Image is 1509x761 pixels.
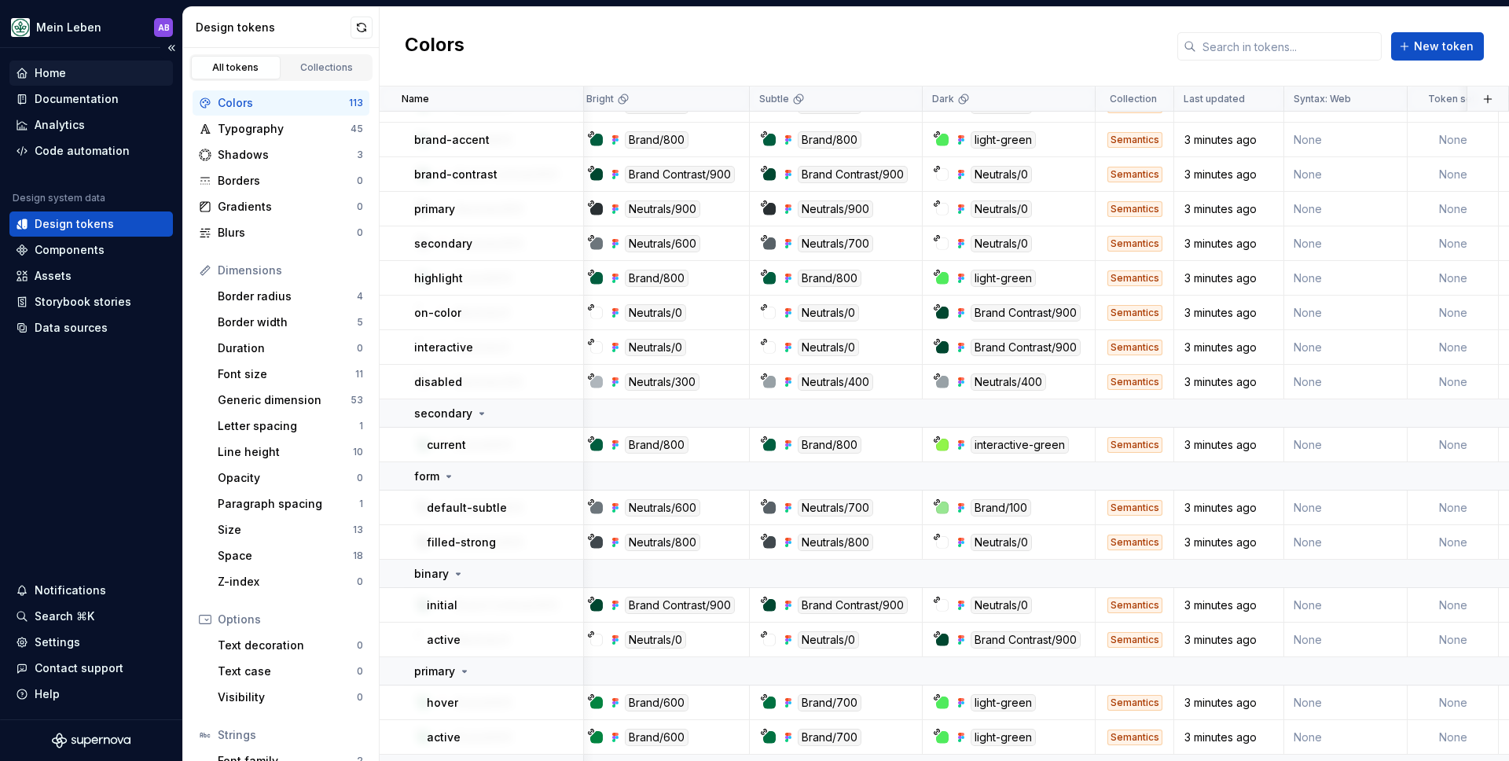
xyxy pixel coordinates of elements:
a: Analytics [9,112,173,138]
div: Semantics [1107,132,1162,148]
div: Neutrals/800 [625,534,700,551]
button: Notifications [9,578,173,603]
div: Settings [35,634,80,650]
div: 0 [357,226,363,239]
div: Help [35,686,60,702]
a: Paragraph spacing1 [211,491,369,517]
svg: Supernova Logo [52,733,130,748]
div: 3 minutes ago [1175,167,1283,182]
div: Neutrals/0 [798,304,859,322]
div: 3 minutes ago [1175,695,1283,711]
div: 3 minutes ago [1175,270,1283,286]
div: 11 [355,368,363,380]
div: All tokens [196,61,275,74]
p: on-color [414,305,461,321]
td: None [1408,296,1499,330]
p: hover [427,695,458,711]
div: Neutrals/0 [971,200,1032,218]
div: Semantics [1107,632,1162,648]
div: Brand Contrast/900 [971,339,1081,356]
h2: Colors [405,32,464,61]
div: Blurs [218,225,357,241]
div: Brand Contrast/900 [625,166,735,183]
div: Neutrals/300 [625,373,699,391]
div: Semantics [1107,374,1162,390]
div: Neutrals/0 [971,534,1032,551]
div: Design system data [13,192,105,204]
div: Contact support [35,660,123,676]
div: Semantics [1107,535,1162,550]
a: Settings [9,630,173,655]
div: 3 minutes ago [1175,730,1283,745]
p: interactive [414,340,473,355]
td: None [1284,491,1408,525]
td: None [1284,296,1408,330]
p: Syntax: Web [1294,93,1351,105]
td: None [1408,623,1499,657]
div: Brand/800 [798,436,861,454]
td: None [1408,226,1499,261]
td: None [1284,157,1408,192]
div: light-green [971,131,1036,149]
div: 3 minutes ago [1175,597,1283,613]
a: Data sources [9,315,173,340]
div: 0 [357,342,363,355]
p: brand-contrast [414,167,497,182]
div: 3 minutes ago [1175,340,1283,355]
a: Generic dimension53 [211,388,369,413]
div: Neutrals/0 [971,166,1032,183]
div: Data sources [35,320,108,336]
button: Mein LebenAB [3,10,179,44]
a: Border radius4 [211,284,369,309]
button: Contact support [9,656,173,681]
div: Size [218,522,353,538]
div: Neutrals/0 [798,631,859,649]
div: Semantics [1107,695,1162,711]
div: Letter spacing [218,418,359,434]
div: Font size [218,366,355,382]
div: Documentation [35,91,119,107]
p: filled-strong [427,535,496,550]
a: Z-index0 [211,569,369,594]
div: Space [218,548,353,564]
div: Design tokens [35,216,114,232]
div: Visibility [218,689,357,705]
a: Documentation [9,86,173,112]
p: Last updated [1184,93,1245,105]
div: Brand/600 [625,694,688,711]
div: light-green [971,694,1036,711]
div: Semantics [1107,270,1162,286]
a: Colors113 [193,90,369,116]
div: Semantics [1107,340,1162,355]
p: disabled [414,374,462,390]
div: 5 [357,316,363,329]
div: 10 [353,446,363,458]
a: Border width5 [211,310,369,335]
div: Neutrals/0 [798,339,859,356]
div: Brand/700 [798,729,861,746]
div: Semantics [1107,167,1162,182]
div: Gradients [218,199,357,215]
div: Semantics [1107,500,1162,516]
div: 3 minutes ago [1175,236,1283,252]
td: None [1284,226,1408,261]
div: Design tokens [196,20,351,35]
div: Home [35,65,66,81]
p: brand-accent [414,132,490,148]
div: Line height [218,444,353,460]
div: Assets [35,268,72,284]
td: None [1408,261,1499,296]
a: Letter spacing1 [211,414,369,439]
p: primary [414,664,455,679]
td: None [1408,123,1499,157]
img: df5db9ef-aba0-4771-bf51-9763b7497661.png [11,18,30,37]
p: current [427,437,466,453]
div: AB [158,21,170,34]
div: Neutrals/0 [971,597,1032,614]
div: Shadows [218,147,357,163]
div: Neutrals/0 [625,339,686,356]
div: 0 [357,200,363,213]
div: 0 [357,665,363,678]
div: Brand/100 [971,499,1031,517]
div: Brand/800 [625,270,688,287]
